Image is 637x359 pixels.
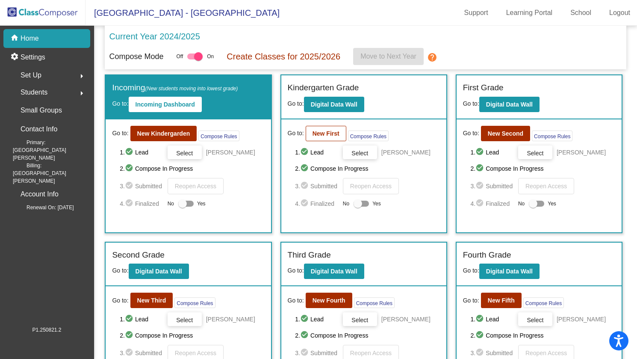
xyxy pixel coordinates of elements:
button: Compose Rules [174,297,215,308]
button: Compose Rules [354,297,395,308]
b: Digital Data Wall [136,268,182,275]
span: Select [527,317,543,323]
button: Digital Data Wall [304,97,364,112]
mat-icon: check_circle [300,348,310,358]
label: Kindergarten Grade [288,82,359,94]
button: New Kindergarden [130,126,197,141]
b: Digital Data Wall [486,268,533,275]
button: Select [168,145,202,159]
mat-icon: settings [10,52,21,62]
span: [PERSON_NAME] [557,315,606,323]
p: Current Year 2024/2025 [109,30,200,43]
button: Digital Data Wall [304,264,364,279]
span: Go to: [463,296,479,305]
span: Reopen Access [175,183,216,190]
b: Digital Data Wall [311,101,357,108]
button: Select [343,312,377,326]
span: 3. Submitted [120,348,163,358]
p: Account Info [21,188,59,200]
span: (New students moving into lowest grade) [145,86,238,92]
mat-icon: check_circle [300,330,310,341]
span: Reopen Access [525,350,567,356]
p: Create Classes for 2025/2026 [227,50,340,63]
span: 2. Compose In Progress [120,330,264,341]
mat-icon: check_circle [475,163,486,174]
button: Digital Data Wall [479,264,540,279]
button: Select [518,145,552,159]
span: Primary: [GEOGRAPHIC_DATA][PERSON_NAME] [13,139,90,162]
button: New Third [130,293,173,308]
span: 2. Compose In Progress [295,330,439,341]
b: New Second [488,130,523,137]
a: Support [457,6,495,20]
span: [PERSON_NAME] [381,315,431,323]
span: 3. Submitted [470,181,513,191]
span: No [518,200,525,208]
span: 3. Submitted [295,348,338,358]
span: 1. Lead [470,314,513,324]
button: New Fourth [306,293,352,308]
span: Go to: [463,129,479,138]
span: Go to: [112,296,128,305]
mat-icon: check_circle [125,181,135,191]
label: Second Grade [112,249,165,261]
span: 4. Finalized [120,199,163,209]
button: Move to Next Year [353,48,424,65]
a: Learning Portal [499,6,560,20]
button: Select [518,312,552,326]
button: Digital Data Wall [479,97,540,112]
span: 1. Lead [295,147,338,157]
span: Yes [548,199,556,209]
span: Select [176,317,193,323]
mat-icon: check_circle [475,199,486,209]
span: Reopen Access [350,350,392,356]
b: New Kindergarden [137,130,190,137]
mat-icon: help [427,52,437,62]
span: [GEOGRAPHIC_DATA] - [GEOGRAPHIC_DATA] [86,6,280,20]
span: [PERSON_NAME] [206,315,255,323]
span: 2. Compose In Progress [470,163,615,174]
button: Compose Rules [198,131,239,141]
a: School [563,6,598,20]
span: Go to: [288,296,304,305]
button: Reopen Access [518,178,574,194]
button: Select [168,312,202,326]
p: Small Groups [21,104,62,116]
mat-icon: check_circle [300,181,310,191]
b: Incoming Dashboard [136,101,195,108]
span: 2. Compose In Progress [470,330,615,341]
span: 1. Lead [120,314,163,324]
span: Students [21,86,47,98]
span: Go to: [112,129,128,138]
button: Incoming Dashboard [129,97,202,112]
span: Reopen Access [525,183,567,190]
mat-icon: check_circle [125,163,135,174]
span: 4. Finalized [295,199,338,209]
mat-icon: check_circle [475,348,486,358]
span: [PERSON_NAME] [557,148,606,157]
span: Go to: [288,100,304,107]
label: First Grade [463,82,504,94]
p: Home [21,33,39,44]
mat-icon: home [10,33,21,44]
p: Contact Info [21,123,57,135]
span: 2. Compose In Progress [295,163,439,174]
p: Compose Mode [109,51,163,62]
mat-icon: arrow_right [77,71,87,81]
span: Select [176,150,193,157]
button: Reopen Access [343,178,399,194]
button: Compose Rules [532,131,572,141]
mat-icon: check_circle [125,199,135,209]
span: 1. Lead [120,147,163,157]
span: [PERSON_NAME] [381,148,431,157]
span: Reopen Access [350,183,392,190]
span: Yes [197,199,206,209]
b: Digital Data Wall [486,101,533,108]
span: 4. Finalized [470,199,513,209]
mat-icon: check_circle [300,314,310,324]
span: 3. Submitted [470,348,513,358]
b: New First [313,130,339,137]
mat-icon: check_circle [300,199,310,209]
mat-icon: check_circle [475,314,486,324]
label: Third Grade [288,249,331,261]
